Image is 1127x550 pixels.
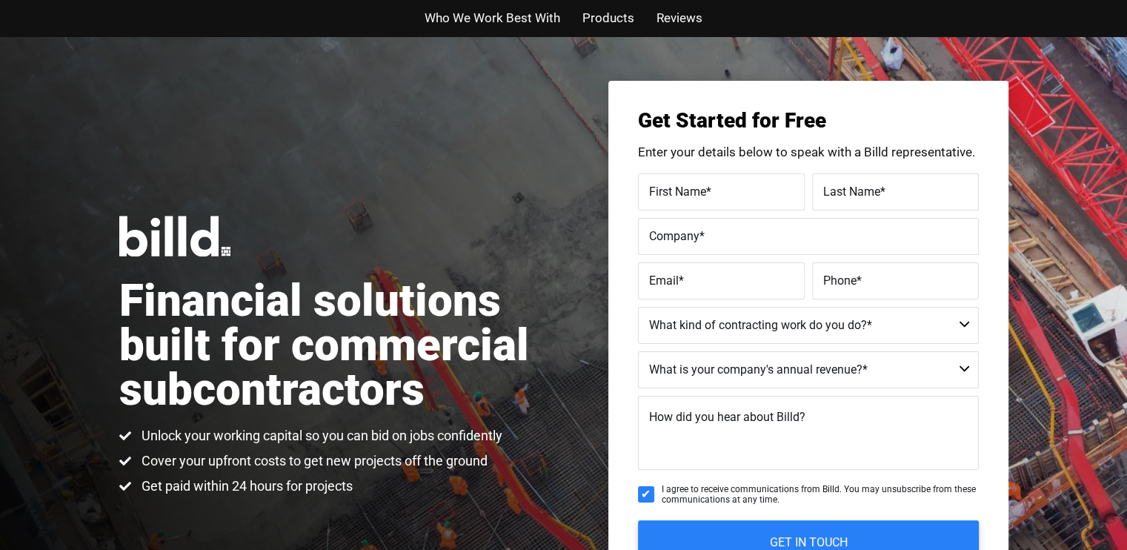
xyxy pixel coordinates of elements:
span: Phone [823,273,857,287]
span: How did you hear about Billd? [649,410,805,424]
p: Enter your details below to speak with a Billd representative. [638,146,979,159]
span: Unlock your working capital so you can bid on jobs confidently [138,427,502,445]
span: Company [649,228,699,242]
input: I agree to receive communications from Billd. You may unsubscribe from these communications at an... [638,486,654,503]
span: Last Name [823,184,880,198]
a: Reviews [656,7,702,29]
span: Email [649,273,679,287]
a: Who We Work Best With [425,7,560,29]
h1: Financial solutions built for commercial subcontractors [119,279,564,412]
span: Cover your upfront costs to get new projects off the ground [138,452,488,470]
h3: Get Started for Free [638,110,979,131]
span: First Name [649,184,706,198]
span: Get paid within 24 hours for projects [138,477,353,495]
a: Products [582,7,634,29]
span: I agree to receive communications from Billd. You may unsubscribe from these communications at an... [662,484,979,506]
